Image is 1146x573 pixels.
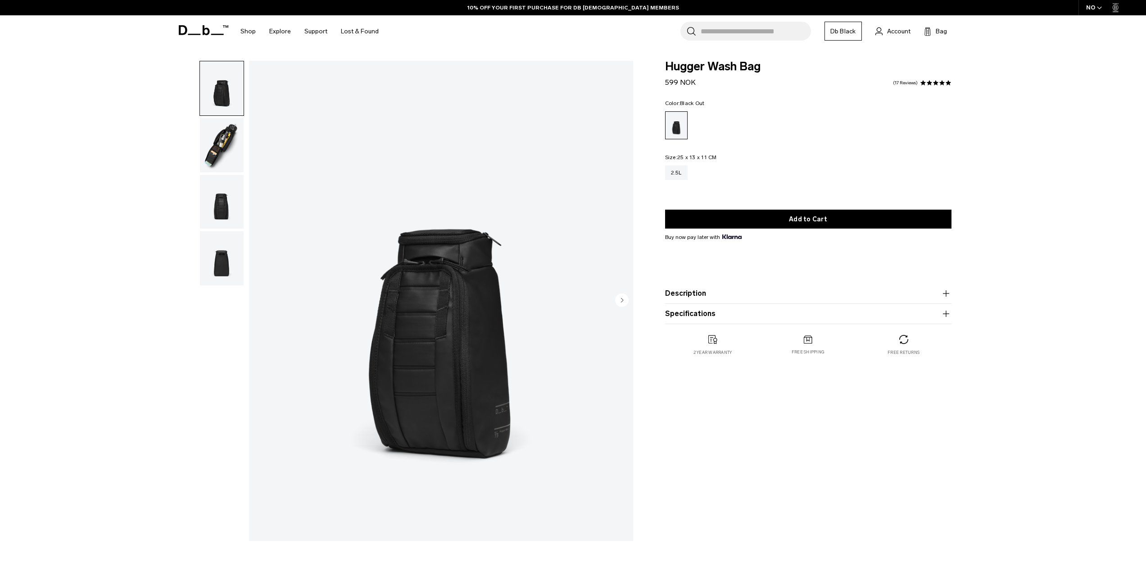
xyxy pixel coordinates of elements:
[665,61,951,73] span: Hugger Wash Bag
[615,293,629,308] button: Next slide
[200,175,244,229] img: Hugger Wash Bag Black Out
[924,26,947,37] button: Bag
[665,155,717,160] legend: Size:
[249,61,633,541] li: 1 / 4
[665,233,742,241] span: Buy now pay later with
[665,111,688,139] a: Black Out
[200,231,244,285] img: Hugger Wash Bag Black Out
[888,349,920,356] p: Free returns
[467,4,679,12] a: 10% OFF YOUR FIRST PURCHASE FOR DB [DEMOGRAPHIC_DATA] MEMBERS
[824,22,862,41] a: Db Black
[269,15,291,47] a: Explore
[792,349,824,355] p: Free shipping
[680,100,704,106] span: Black Out
[304,15,327,47] a: Support
[665,288,951,299] button: Description
[199,118,244,173] button: Hugger Wash Bag Black Out
[722,234,742,239] img: {"height" => 20, "alt" => "Klarna"}
[693,349,732,356] p: 2 year warranty
[665,210,951,229] button: Add to Cart
[677,154,717,160] span: 25 x 13 x 11 CM
[341,15,379,47] a: Lost & Found
[665,308,951,319] button: Specifications
[936,27,947,36] span: Bag
[199,174,244,229] button: Hugger Wash Bag Black Out
[199,61,244,116] button: Hugger Wash Bag Black Out
[200,61,244,115] img: Hugger Wash Bag Black Out
[234,15,385,47] nav: Main Navigation
[240,15,256,47] a: Shop
[665,78,696,87] span: 599 NOK
[875,26,910,37] a: Account
[199,231,244,286] button: Hugger Wash Bag Black Out
[665,165,688,180] a: 2.5L
[887,27,910,36] span: Account
[249,61,633,541] img: Hugger Wash Bag Black Out
[200,118,244,172] img: Hugger Wash Bag Black Out
[665,101,705,106] legend: Color:
[893,81,918,85] a: 17 reviews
